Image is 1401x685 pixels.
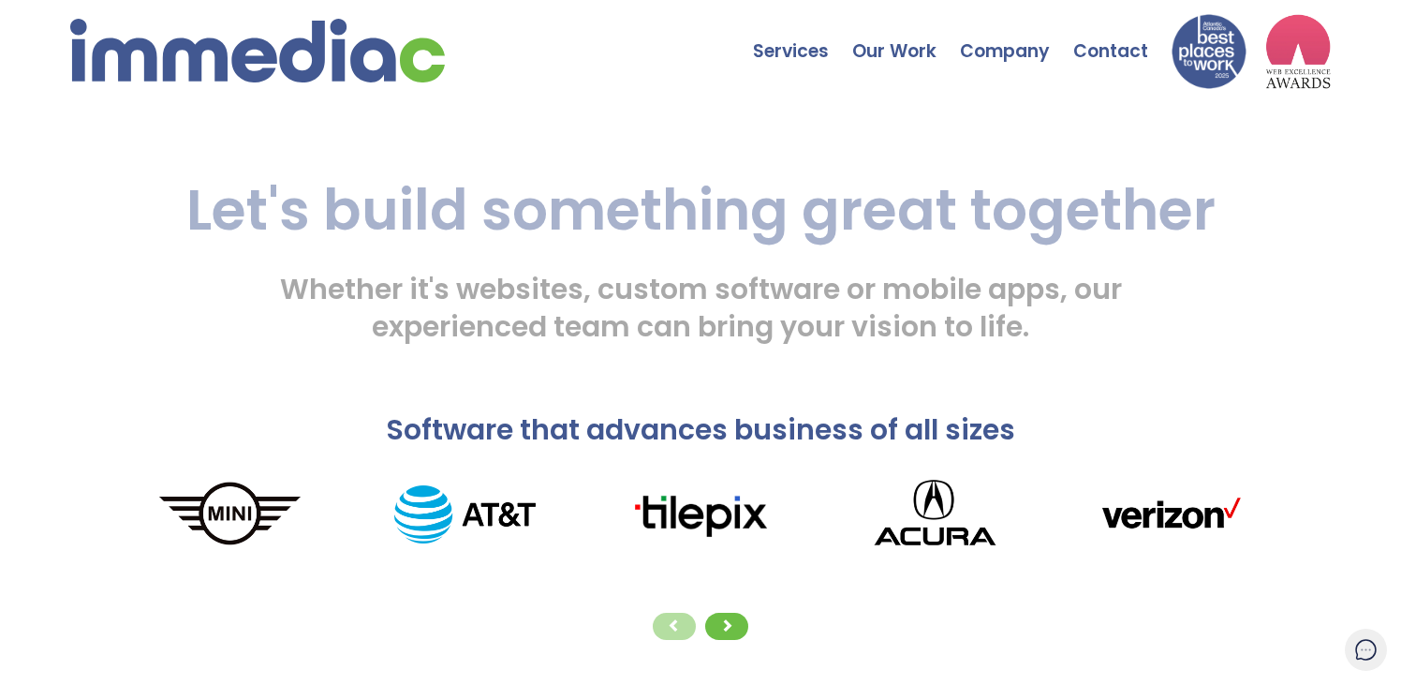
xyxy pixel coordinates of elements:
span: Let's build something great together [186,171,1216,249]
img: logo2_wea_nobg.webp [1265,14,1331,89]
a: Services [753,5,852,70]
a: Our Work [852,5,960,70]
img: tilepixLogo.png [583,489,818,540]
img: verizonLogo.png [1053,489,1288,540]
img: immediac [70,19,445,82]
img: MINI_logo.png [112,479,347,550]
img: Acura_logo.png [818,468,1053,562]
img: AT%26T_logo.png [347,485,583,544]
span: Whether it's websites, custom software or mobile apps, our experienced team can bring your vision... [280,269,1122,347]
img: Down [1172,14,1246,89]
a: Company [960,5,1073,70]
span: Software that advances business of all sizes [386,410,1015,450]
a: Contact [1073,5,1172,70]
